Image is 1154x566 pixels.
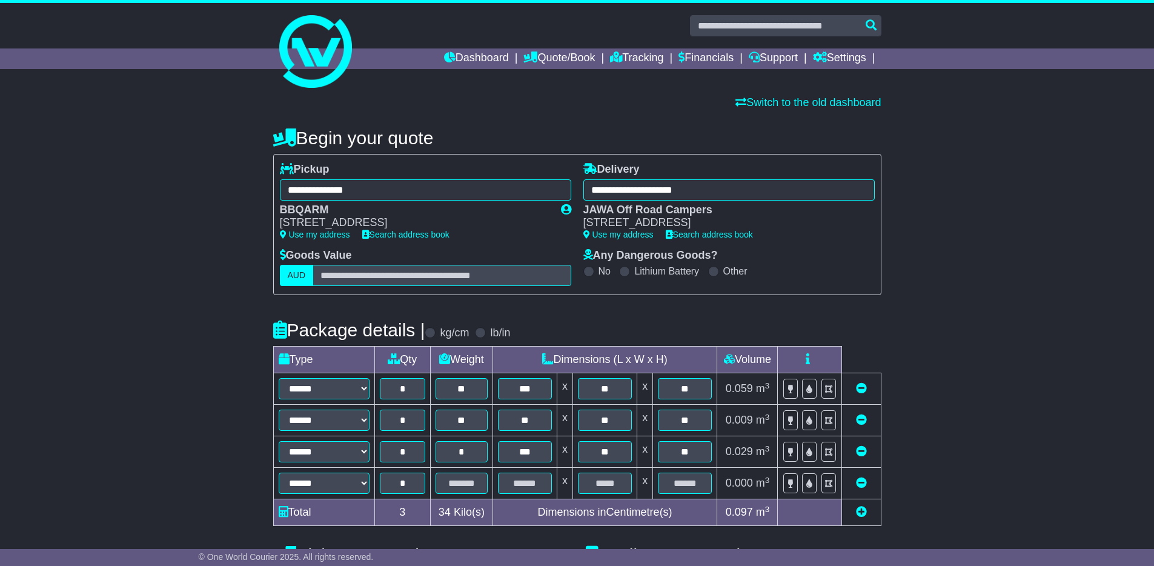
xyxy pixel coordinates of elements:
a: Support [749,48,798,69]
a: Quote/Book [523,48,595,69]
div: [STREET_ADDRESS] [280,216,549,230]
span: © One World Courier 2025. All rights reserved. [199,552,374,562]
td: x [637,373,653,405]
a: Switch to the old dashboard [735,96,881,108]
a: Tracking [610,48,663,69]
label: lb/in [490,327,510,340]
label: Other [723,265,748,277]
a: Dashboard [444,48,509,69]
td: Dimensions (L x W x H) [492,347,717,373]
span: m [756,506,770,518]
h4: Begin your quote [273,128,881,148]
span: 0.009 [726,414,753,426]
div: JAWA Off Road Campers [583,204,863,217]
td: Type [273,347,374,373]
sup: 3 [765,444,770,453]
label: Lithium Battery [634,265,699,277]
td: Dimensions in Centimetre(s) [492,499,717,526]
span: m [756,445,770,458]
td: Kilo(s) [431,499,493,526]
label: Any Dangerous Goods? [583,249,718,262]
span: m [756,477,770,489]
span: 0.059 [726,382,753,395]
label: Delivery [583,163,640,176]
span: 0.000 [726,477,753,489]
a: Search address book [362,230,449,239]
td: Weight [431,347,493,373]
label: No [599,265,611,277]
td: 3 [374,499,431,526]
td: x [557,468,572,499]
sup: 3 [765,476,770,485]
label: kg/cm [440,327,469,340]
td: Volume [717,347,778,373]
label: Pickup [280,163,330,176]
a: Remove this item [856,445,867,458]
td: x [557,436,572,468]
span: 0.029 [726,445,753,458]
div: [STREET_ADDRESS] [583,216,863,230]
sup: 3 [765,381,770,390]
span: 0.097 [726,506,753,518]
td: x [557,405,572,436]
td: x [637,405,653,436]
a: Financials [678,48,734,69]
h4: Pickup Instructions [273,545,571,565]
a: Remove this item [856,477,867,489]
sup: 3 [765,505,770,514]
a: Use my address [280,230,350,239]
td: x [557,373,572,405]
span: m [756,414,770,426]
span: 34 [439,506,451,518]
a: Use my address [583,230,654,239]
td: x [637,468,653,499]
a: Settings [813,48,866,69]
h4: Package details | [273,320,425,340]
a: Add new item [856,506,867,518]
a: Remove this item [856,382,867,395]
sup: 3 [765,413,770,422]
div: BBQARM [280,204,549,217]
label: Goods Value [280,249,352,262]
td: Total [273,499,374,526]
label: AUD [280,265,314,286]
a: Search address book [666,230,753,239]
td: x [637,436,653,468]
td: Qty [374,347,431,373]
a: Remove this item [856,414,867,426]
span: m [756,382,770,395]
h4: Delivery Instructions [583,545,881,565]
